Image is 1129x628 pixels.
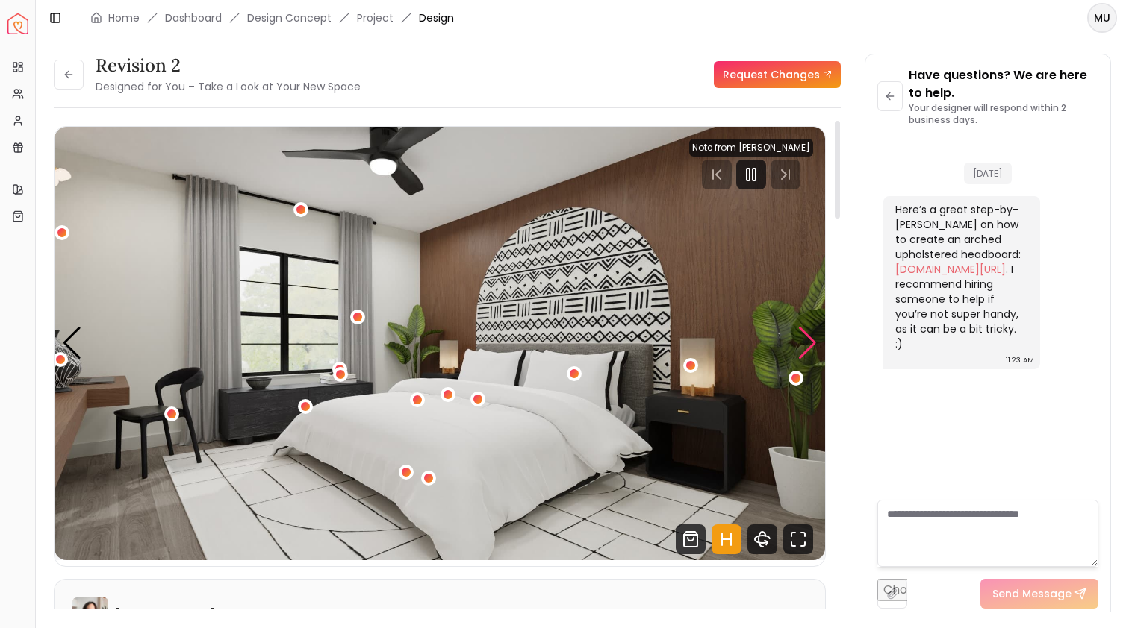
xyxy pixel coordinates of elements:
div: Here’s a great step-by-[PERSON_NAME] on how to create an arched upholstered headboard: . I recomm... [895,202,1025,351]
h6: [PERSON_NAME] [114,606,215,624]
li: Design Concept [247,10,332,25]
div: Note from [PERSON_NAME] [689,139,813,157]
a: Home [108,10,140,25]
svg: Fullscreen [783,524,813,554]
img: Design Render 1 [55,127,825,560]
div: Next slide [797,327,818,359]
nav: breadcrumb [90,10,454,25]
a: Dashboard [165,10,222,25]
h3: Revision 2 [96,54,361,78]
svg: Pause [742,166,760,183]
div: Previous slide [62,327,82,359]
span: MU [1089,4,1116,31]
svg: 360 View [747,524,777,554]
span: Design [419,10,454,25]
div: Carousel [55,127,825,560]
div: 11:23 AM [1006,353,1034,368]
p: Have questions? We are here to help. [909,66,1098,102]
button: MU [1087,3,1117,33]
a: Spacejoy [7,13,28,34]
div: 1 / 5 [55,127,825,560]
small: Designed for You – Take a Look at Your New Space [96,79,361,94]
a: [DOMAIN_NAME][URL] [895,262,1006,277]
a: Request Changes [714,61,841,88]
span: [DATE] [964,163,1012,184]
svg: Shop Products from this design [676,524,706,554]
svg: Hotspots Toggle [712,524,741,554]
img: Spacejoy Logo [7,13,28,34]
p: Your designer will respond within 2 business days. [909,102,1098,126]
a: Project [357,10,394,25]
